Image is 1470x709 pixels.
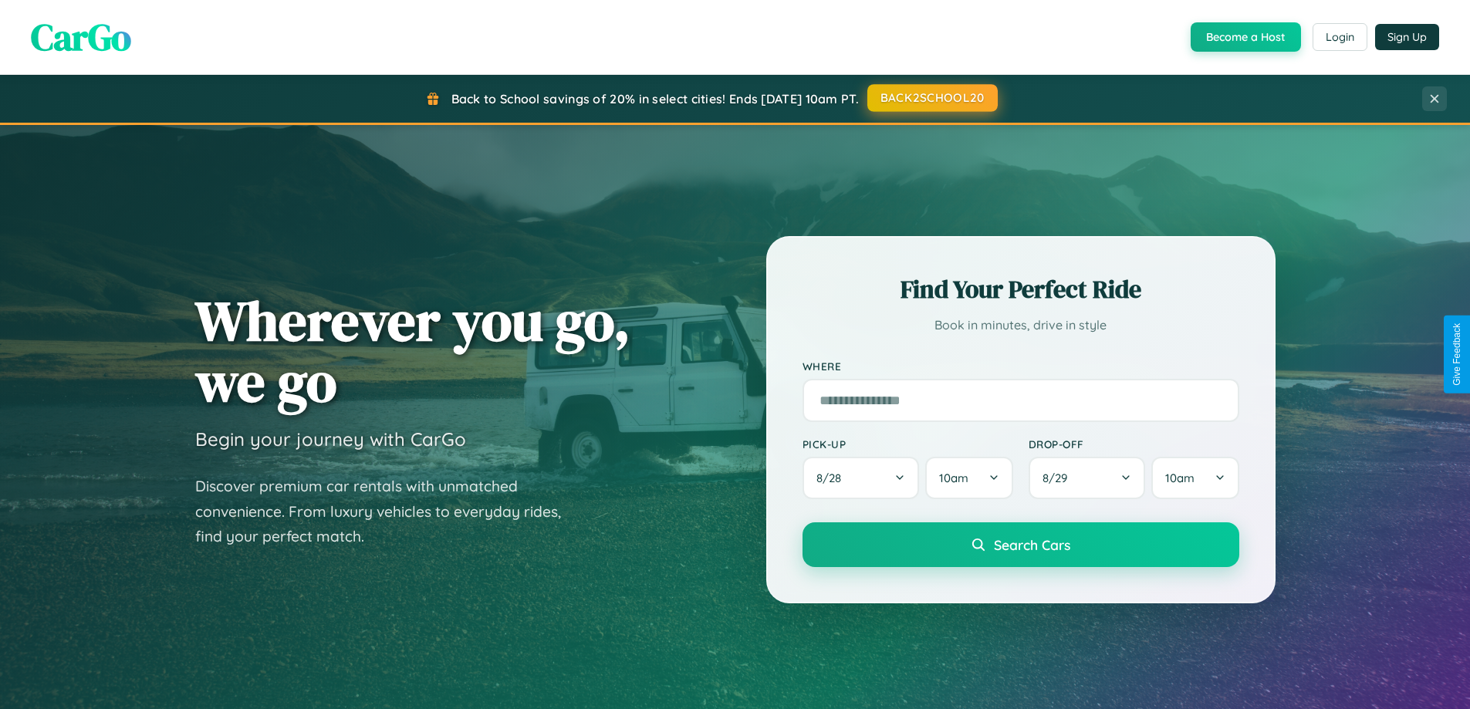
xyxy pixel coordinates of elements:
p: Discover premium car rentals with unmatched convenience. From luxury vehicles to everyday rides, ... [195,474,581,549]
button: Login [1313,23,1367,51]
span: 10am [1165,471,1195,485]
label: Where [803,360,1239,373]
span: 8 / 28 [816,471,849,485]
button: 8/29 [1029,457,1146,499]
button: Sign Up [1375,24,1439,50]
span: 8 / 29 [1043,471,1075,485]
h2: Find Your Perfect Ride [803,272,1239,306]
button: 10am [925,457,1012,499]
button: BACK2SCHOOL20 [867,84,998,112]
h1: Wherever you go, we go [195,290,630,412]
span: CarGo [31,12,131,62]
button: Search Cars [803,522,1239,567]
span: Search Cars [994,536,1070,553]
label: Pick-up [803,437,1013,451]
button: 10am [1151,457,1239,499]
button: Become a Host [1191,22,1301,52]
span: 10am [939,471,968,485]
div: Give Feedback [1451,323,1462,386]
span: Back to School savings of 20% in select cities! Ends [DATE] 10am PT. [451,91,859,106]
button: 8/28 [803,457,920,499]
label: Drop-off [1029,437,1239,451]
p: Book in minutes, drive in style [803,314,1239,336]
h3: Begin your journey with CarGo [195,427,466,451]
